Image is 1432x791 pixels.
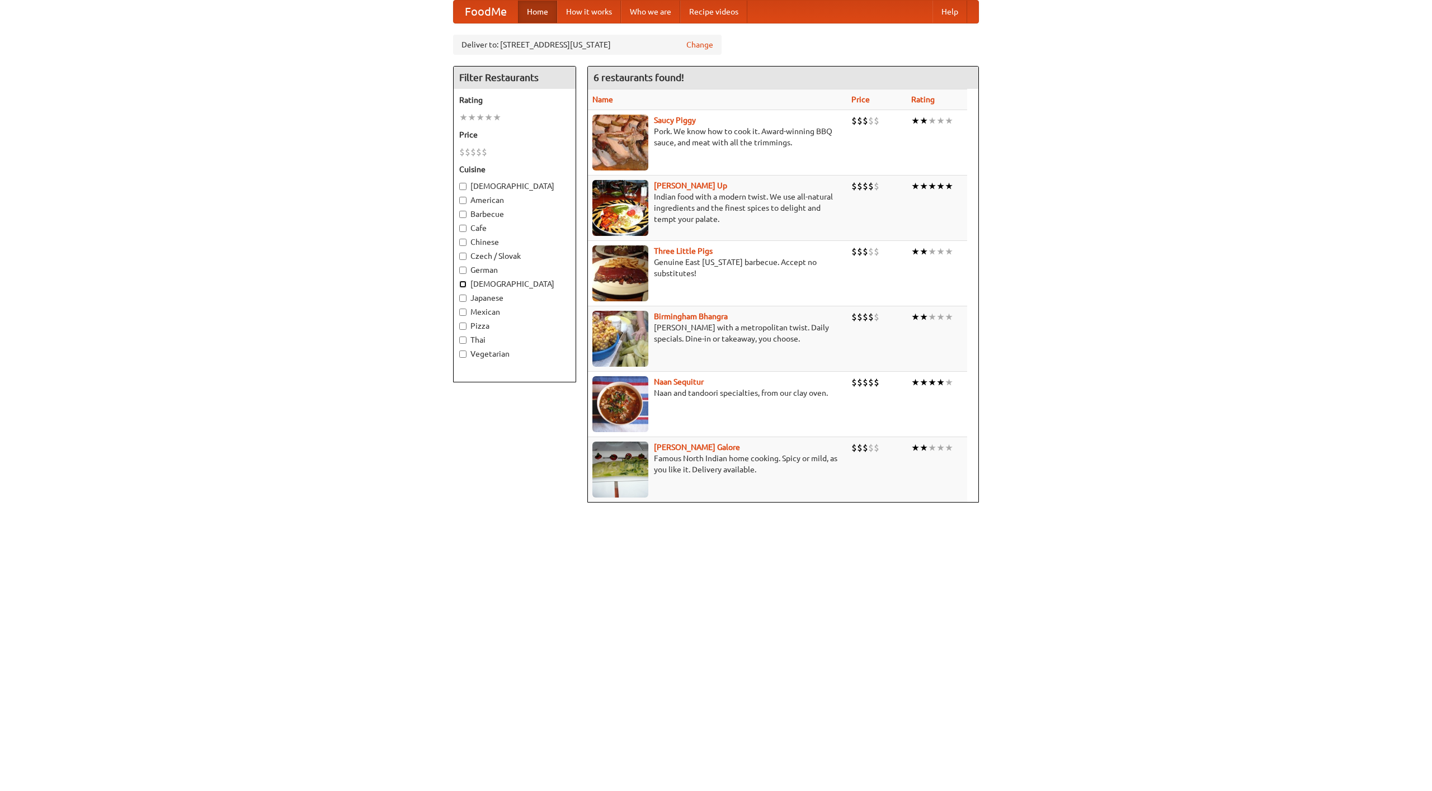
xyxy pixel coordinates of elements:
[863,442,868,454] li: $
[621,1,680,23] a: Who we are
[592,442,648,498] img: currygalore.jpg
[863,376,868,389] li: $
[920,115,928,127] li: ★
[857,180,863,192] li: $
[857,311,863,323] li: $
[932,1,967,23] a: Help
[945,180,953,192] li: ★
[476,146,482,158] li: $
[868,442,874,454] li: $
[868,245,874,258] li: $
[459,253,467,260] input: Czech / Slovak
[874,311,879,323] li: $
[868,376,874,389] li: $
[465,146,470,158] li: $
[592,191,842,225] p: Indian food with a modern twist. We use all-natural ingredients and the finest spices to delight ...
[928,311,936,323] li: ★
[945,311,953,323] li: ★
[654,247,713,255] a: Three Little Pigs
[459,111,468,124] li: ★
[592,245,648,301] img: littlepigs.jpg
[459,222,570,234] label: Cafe
[654,181,727,190] a: [PERSON_NAME] Up
[459,195,570,206] label: American
[936,376,945,389] li: ★
[593,72,684,83] ng-pluralize: 6 restaurants found!
[592,376,648,432] img: naansequitur.jpg
[936,245,945,258] li: ★
[459,209,570,220] label: Barbecue
[453,35,722,55] div: Deliver to: [STREET_ADDRESS][US_STATE]
[459,267,467,274] input: German
[468,111,476,124] li: ★
[459,164,570,175] h5: Cuisine
[911,180,920,192] li: ★
[857,376,863,389] li: $
[911,95,935,104] a: Rating
[911,115,920,127] li: ★
[459,181,570,192] label: [DEMOGRAPHIC_DATA]
[851,311,857,323] li: $
[920,245,928,258] li: ★
[459,309,467,316] input: Mexican
[945,376,953,389] li: ★
[482,146,487,158] li: $
[454,1,518,23] a: FoodMe
[851,376,857,389] li: $
[459,236,570,248] label: Chinese
[874,245,879,258] li: $
[654,377,704,386] b: Naan Sequitur
[863,245,868,258] li: $
[592,180,648,236] img: curryup.jpg
[945,442,953,454] li: ★
[868,311,874,323] li: $
[592,257,842,279] p: Genuine East [US_STATE] barbecue. Accept no substitutes!
[654,443,740,452] b: [PERSON_NAME] Galore
[936,442,945,454] li: ★
[459,225,467,232] input: Cafe
[470,146,476,158] li: $
[459,183,467,190] input: [DEMOGRAPHIC_DATA]
[518,1,557,23] a: Home
[459,350,467,358] input: Vegetarian
[459,295,467,302] input: Japanese
[920,311,928,323] li: ★
[654,312,728,321] a: Birmingham Bhangra
[874,442,879,454] li: $
[459,278,570,290] label: [DEMOGRAPHIC_DATA]
[459,281,467,288] input: [DEMOGRAPHIC_DATA]
[459,146,465,158] li: $
[851,245,857,258] li: $
[857,115,863,127] li: $
[936,115,945,127] li: ★
[459,94,570,106] h5: Rating
[459,250,570,262] label: Czech / Slovak
[459,129,570,140] h5: Price
[863,115,868,127] li: $
[459,292,570,304] label: Japanese
[592,126,842,148] p: Pork. We know how to cook it. Award-winning BBQ sauce, and meat with all the trimmings.
[654,116,696,125] a: Saucy Piggy
[911,376,920,389] li: ★
[911,245,920,258] li: ★
[592,311,648,367] img: bhangra.jpg
[592,453,842,475] p: Famous North Indian home cooking. Spicy or mild, as you like it. Delivery available.
[484,111,493,124] li: ★
[928,115,936,127] li: ★
[928,376,936,389] li: ★
[936,180,945,192] li: ★
[868,180,874,192] li: $
[459,337,467,344] input: Thai
[459,197,467,204] input: American
[857,245,863,258] li: $
[945,245,953,258] li: ★
[454,67,576,89] h4: Filter Restaurants
[459,323,467,330] input: Pizza
[874,180,879,192] li: $
[459,264,570,276] label: German
[928,245,936,258] li: ★
[493,111,501,124] li: ★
